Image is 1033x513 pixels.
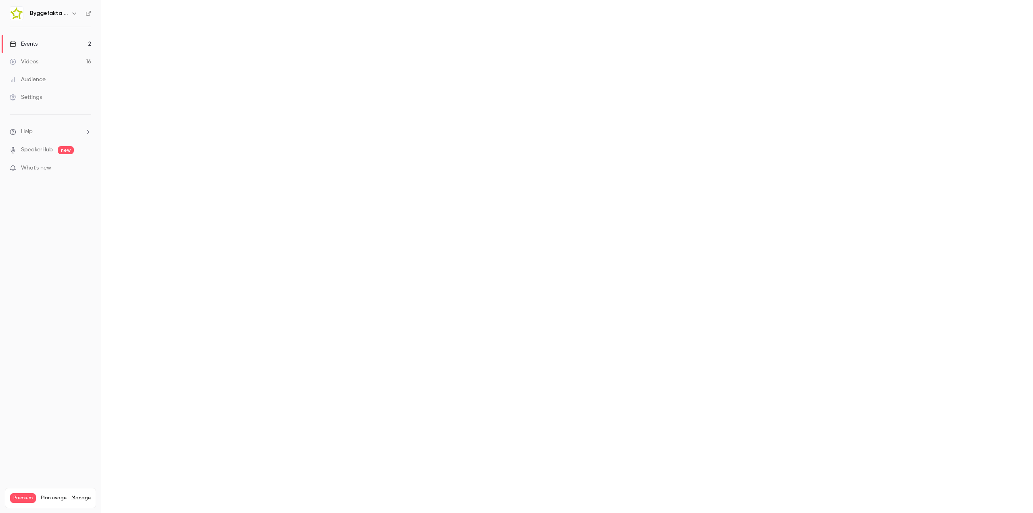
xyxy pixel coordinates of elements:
[10,493,36,503] span: Premium
[71,495,91,501] a: Manage
[21,128,33,136] span: Help
[10,7,23,20] img: Byggefakta | Powered by Hubexo
[21,164,51,172] span: What's new
[41,495,67,501] span: Plan usage
[30,9,68,17] h6: Byggefakta | Powered by Hubexo
[10,40,38,48] div: Events
[10,58,38,66] div: Videos
[10,128,91,136] li: help-dropdown-opener
[10,75,46,84] div: Audience
[10,93,42,101] div: Settings
[58,146,74,154] span: new
[21,146,53,154] a: SpeakerHub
